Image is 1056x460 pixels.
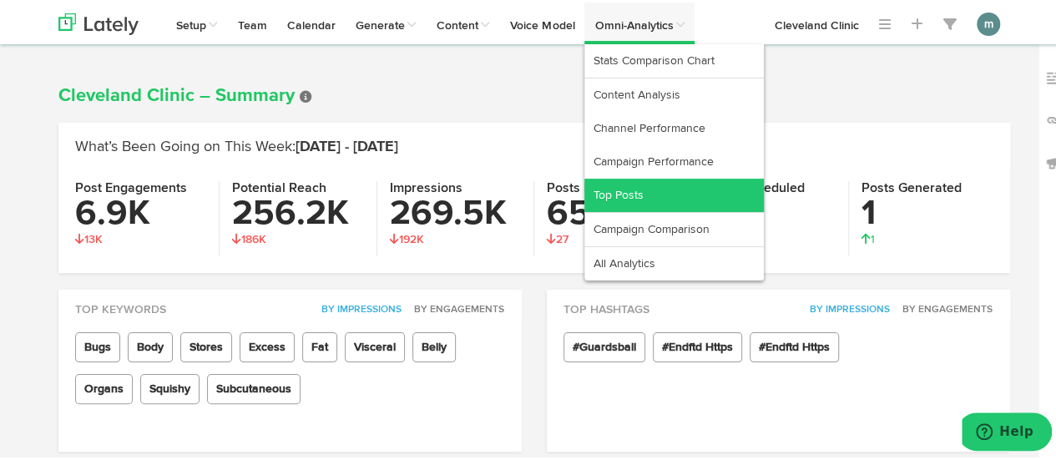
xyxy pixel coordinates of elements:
h2: What’s Been Going on This Week: [75,137,993,154]
h1: Cleveland Clinic – Summary [58,83,1010,104]
a: Campaign Performance [584,143,764,176]
h4: Posts Scheduled [704,179,835,194]
button: By Engagements [893,299,993,316]
h4: Posts Generated [861,179,993,194]
button: m [977,10,1000,33]
div: Top Hashtags [547,287,1010,316]
span: [DATE] - [DATE] [296,137,398,152]
button: By Engagements [405,299,505,316]
a: Stats Comparison Chart [584,42,764,75]
a: Top Posts [584,176,764,210]
span: #Endftd Https [653,330,742,360]
h4: Posts Published [547,179,678,194]
span: 192K [390,231,424,243]
img: logo_lately_bg_light.svg [58,11,139,33]
h3: 6.9K [75,194,206,229]
span: Stores [180,330,232,360]
span: 1 [861,231,875,243]
h4: Post Engagements [75,179,206,194]
iframe: Opens a widget where you can find more information [962,410,1052,452]
div: Top Keywords [58,287,522,316]
a: Channel Performance [584,109,764,143]
span: Belly [412,330,456,360]
span: Organs [75,372,133,402]
h3: 65 [547,194,678,229]
a: Content Analysis [584,76,764,109]
h4: Impressions [390,179,521,194]
span: Bugs [75,330,120,360]
span: #Guardsball [563,330,645,360]
span: Excess [240,330,295,360]
h3: 256.2K [232,194,363,229]
a: All Analytics [584,245,764,278]
span: 186K [232,231,266,243]
span: Fat [302,330,337,360]
span: Visceral [345,330,405,360]
span: Squishy [140,372,200,402]
span: 27 [547,231,568,243]
h3: 0 [704,194,835,229]
span: Body [128,330,173,360]
h4: Potential Reach [232,179,363,194]
button: By Impressions [801,299,891,316]
h3: 269.5K [390,194,521,229]
button: By Impressions [312,299,402,316]
span: #Endftd Https [750,330,839,360]
span: 13K [75,231,103,243]
a: Campaign Comparison [584,210,764,244]
span: Subcutaneous [207,372,301,402]
h3: 1 [861,194,993,229]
